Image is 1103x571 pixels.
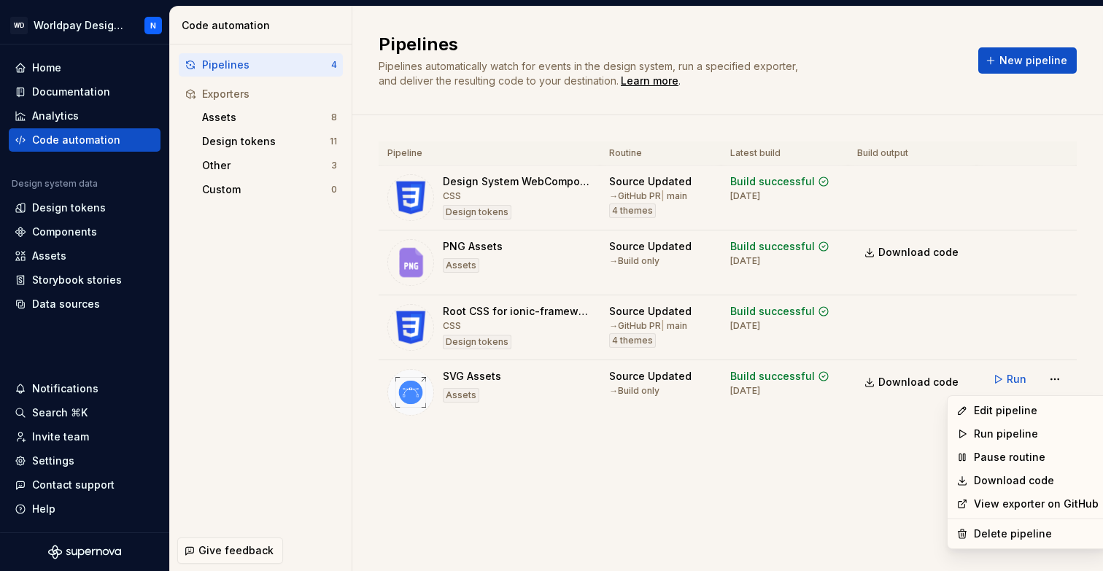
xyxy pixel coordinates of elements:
div: Pause routine [974,450,1099,465]
div: Run pipeline [974,427,1099,441]
a: View exporter on GitHub [974,497,1099,511]
div: Edit pipeline [974,403,1099,418]
a: Download code [974,473,1099,488]
div: Delete pipeline [974,527,1099,541]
